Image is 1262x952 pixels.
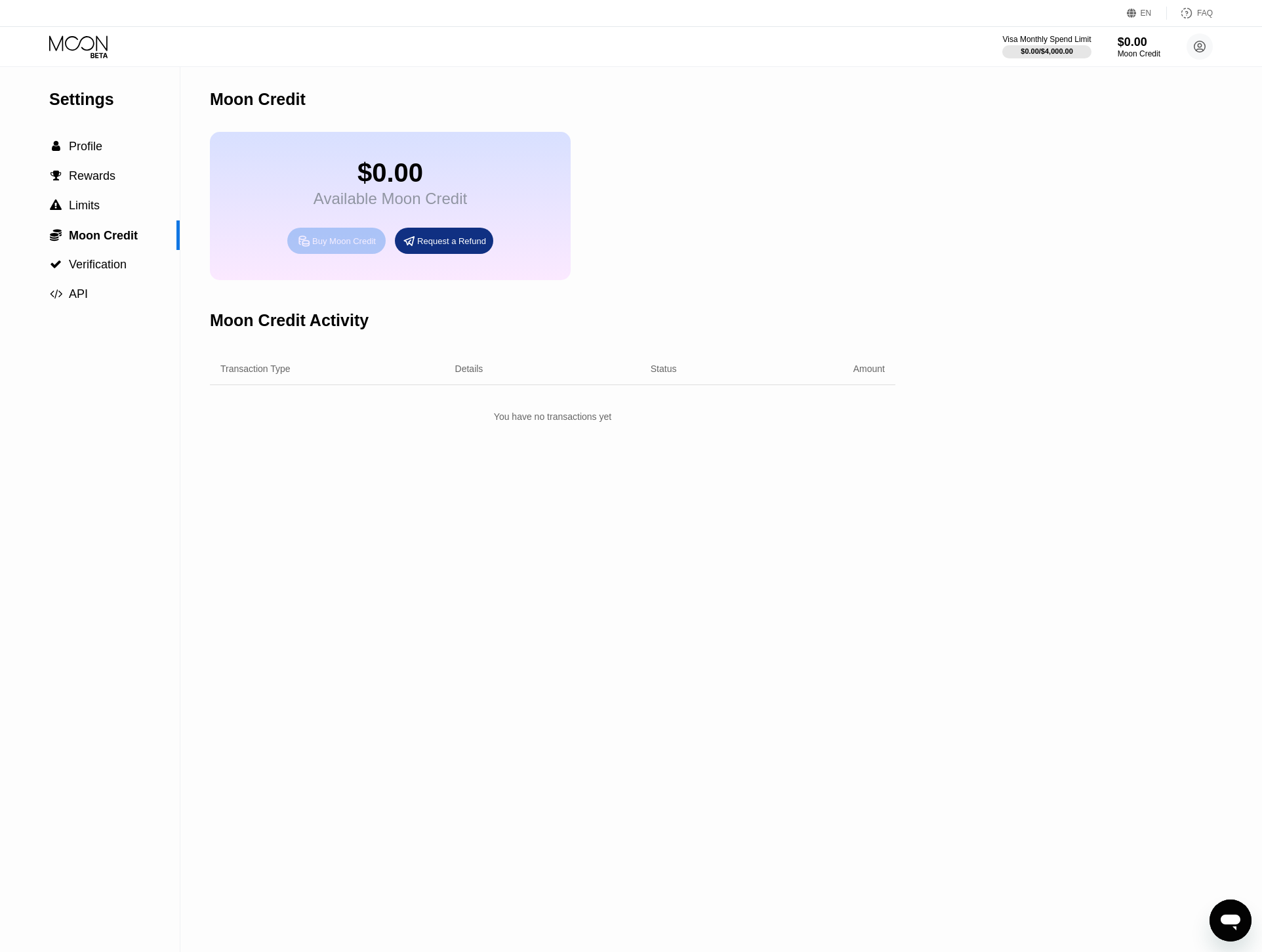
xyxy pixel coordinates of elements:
div:  [49,170,62,182]
span:  [50,228,62,241]
div: Status [651,363,677,374]
div: Transaction Type [220,363,291,374]
div:  [49,228,62,241]
span: API [69,287,88,300]
div: FAQ [1197,9,1213,18]
div: Request a Refund [417,236,486,247]
div: EN [1127,7,1167,20]
div: Available Moon Credit [314,190,467,208]
span:  [51,170,62,182]
div: Buy Moon Credit [312,236,376,247]
span: Limits [69,199,100,212]
div: Amount [853,363,885,374]
div: Settings [49,90,180,109]
span:  [50,259,62,270]
span: Profile [69,140,102,153]
span:  [50,288,62,300]
div: Visa Monthly Spend Limit [1002,35,1091,44]
div:  [49,199,62,211]
div: Details [455,363,483,374]
div: Moon Credit [1118,49,1160,58]
div: $0.00Moon Credit [1118,35,1160,58]
span: Verification [69,258,127,271]
div: Buy Moon Credit [287,228,386,254]
div: Visa Monthly Spend Limit$0.00/$4,000.00 [1002,35,1091,58]
div:  [49,259,62,270]
div: You have no transactions yet [210,405,895,428]
div: $0.00 [1118,35,1160,49]
span: Rewards [69,169,115,182]
div: Moon Credit Activity [210,311,369,330]
div: $0.00 [314,158,467,188]
div:  [49,140,62,152]
div: FAQ [1167,7,1213,20]
span: Moon Credit [69,229,138,242]
span:  [50,199,62,211]
div: $0.00 / $4,000.00 [1021,47,1073,55]
div: Moon Credit [210,90,306,109]
span:  [52,140,60,152]
div: EN [1141,9,1152,18]
iframe: Button to launch messaging window [1210,900,1252,942]
div: Request a Refund [395,228,493,254]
